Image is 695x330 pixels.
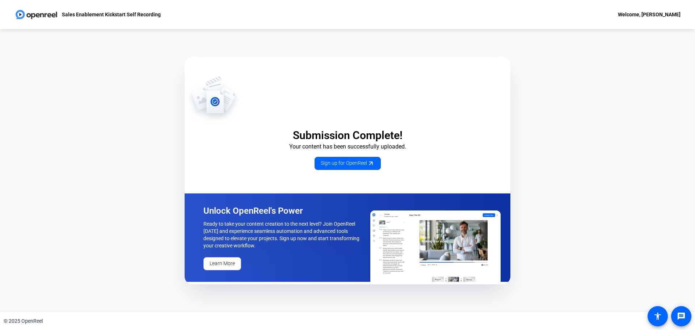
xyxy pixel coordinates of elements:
[653,312,662,321] mat-icon: accessibility
[370,210,501,282] img: OpenReel
[185,142,510,151] p: Your content has been successfully uploaded.
[203,205,362,217] p: Unlock OpenReel's Power
[203,220,362,249] p: Ready to take your content creation to the next level? Join OpenReel [DATE] and experience seamle...
[185,76,242,123] img: OpenReel
[185,129,510,142] p: Submission Complete!
[14,7,58,22] img: OpenReel logo
[62,10,161,19] p: Sales Enablement Kickstart Self Recording
[321,159,375,167] span: Sign up for OpenReel
[677,312,686,321] mat-icon: message
[315,157,381,170] a: Sign up for OpenReel
[203,257,241,270] a: Learn More
[210,260,235,267] span: Learn More
[618,10,681,19] div: Welcome, [PERSON_NAME]
[4,317,43,325] div: © 2025 OpenReel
